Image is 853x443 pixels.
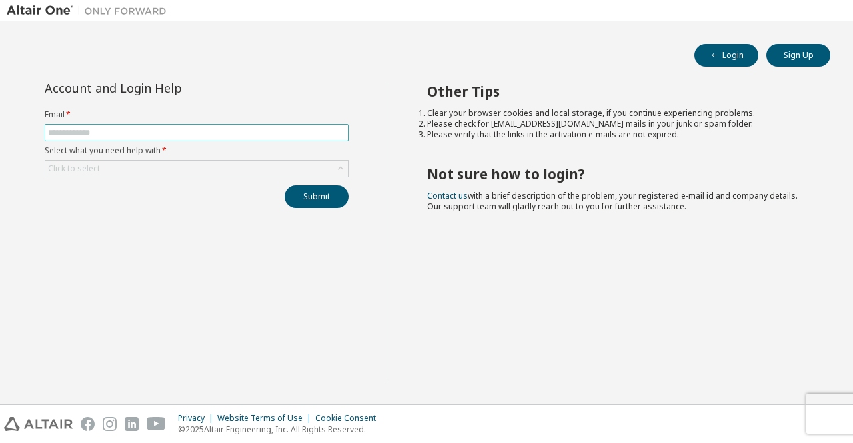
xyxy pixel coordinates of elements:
[103,417,117,431] img: instagram.svg
[178,424,384,435] p: © 2025 Altair Engineering, Inc. All Rights Reserved.
[48,163,100,174] div: Click to select
[45,145,349,156] label: Select what you need help with
[45,161,348,177] div: Click to select
[427,108,807,119] li: Clear your browser cookies and local storage, if you continue experiencing problems.
[4,417,73,431] img: altair_logo.svg
[427,83,807,100] h2: Other Tips
[285,185,349,208] button: Submit
[178,413,217,424] div: Privacy
[45,83,288,93] div: Account and Login Help
[427,119,807,129] li: Please check for [EMAIL_ADDRESS][DOMAIN_NAME] mails in your junk or spam folder.
[45,109,349,120] label: Email
[766,44,830,67] button: Sign Up
[147,417,166,431] img: youtube.svg
[427,190,798,212] span: with a brief description of the problem, your registered e-mail id and company details. Our suppo...
[315,413,384,424] div: Cookie Consent
[217,413,315,424] div: Website Terms of Use
[427,165,807,183] h2: Not sure how to login?
[427,129,807,140] li: Please verify that the links in the activation e-mails are not expired.
[125,417,139,431] img: linkedin.svg
[694,44,758,67] button: Login
[81,417,95,431] img: facebook.svg
[427,190,468,201] a: Contact us
[7,4,173,17] img: Altair One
